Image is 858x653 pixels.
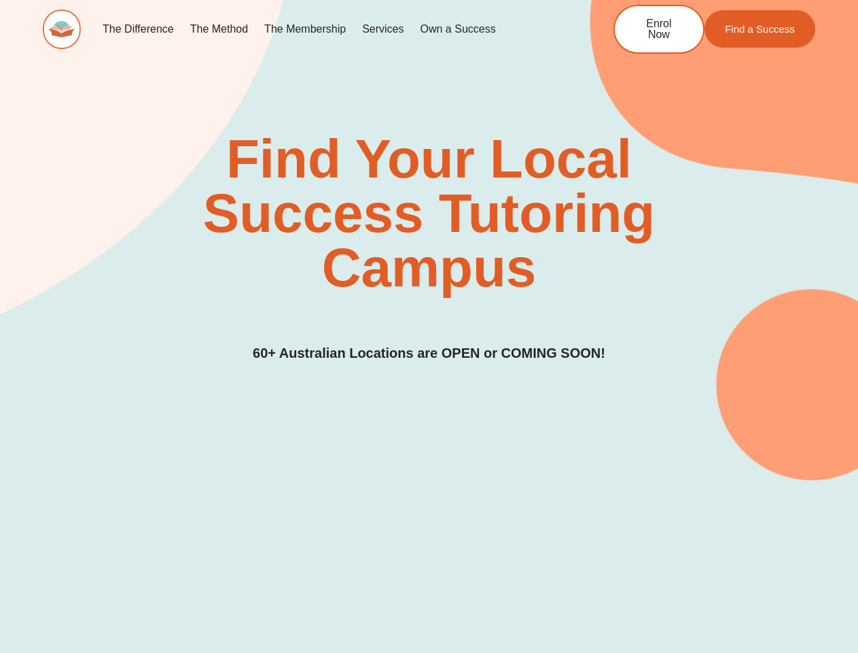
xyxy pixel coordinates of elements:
[256,14,354,45] a: The Membership
[253,343,605,364] h3: 60+ Australian Locations are OPEN or COMING SOON!
[182,14,256,45] a: The Method
[725,24,795,34] span: Find a Success
[94,14,182,45] a: The Difference
[124,132,734,295] h2: Find Your Local Success Tutoring Campus
[613,5,704,54] a: Enrol Now
[704,10,815,48] a: Find a Success
[354,14,412,45] a: Services
[412,14,504,45] a: Own a Success
[635,18,683,40] span: Enrol Now
[94,14,569,45] nav: Menu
